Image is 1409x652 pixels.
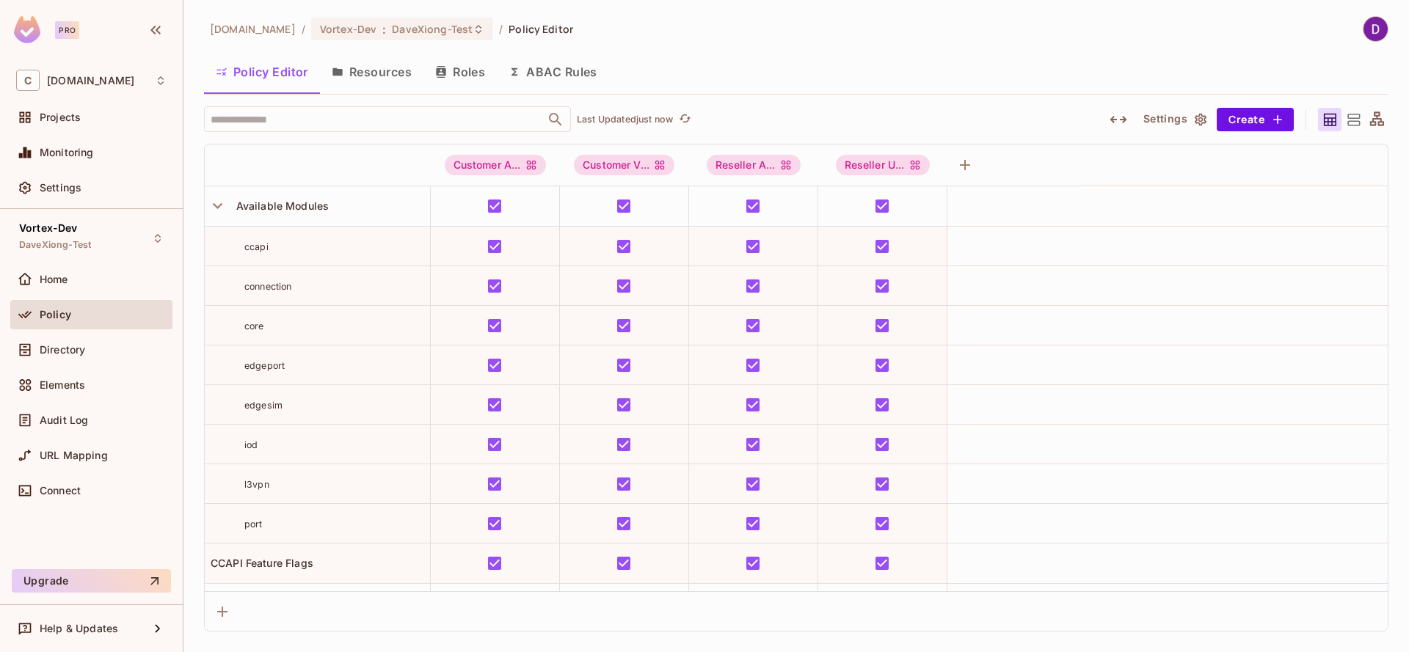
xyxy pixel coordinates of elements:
[574,155,674,175] div: Customer V...
[40,414,88,426] span: Audit Log
[1364,17,1388,41] img: Dave Xiong
[392,22,473,36] span: DaveXiong-Test
[1217,108,1294,131] button: Create
[545,109,566,130] button: Open
[673,111,693,128] span: Click to refresh data
[40,309,71,320] span: Policy
[1137,108,1211,131] button: Settings
[320,54,423,90] button: Resources
[16,70,40,91] span: C
[244,439,258,450] span: iod
[47,75,134,87] span: Workspace: consoleconnect.com
[382,23,387,35] span: :
[244,320,264,332] span: core
[574,155,674,175] span: Customer Viewer
[679,112,691,127] span: refresh
[244,400,283,411] span: edgesim
[14,16,40,43] img: SReyMgAAAABJRU5ErkJggg==
[707,155,801,175] span: Reseller Admin
[40,344,85,356] span: Directory
[40,111,81,123] span: Projects
[230,199,330,212] span: Available Modules
[204,54,320,90] button: Policy Editor
[19,222,78,234] span: Vortex-Dev
[244,479,269,490] span: l3vpn
[445,155,546,175] span: Customer Admin
[244,519,263,530] span: port
[577,114,673,125] p: Last Updated just now
[55,21,79,39] div: Pro
[244,360,285,371] span: edgeport
[40,274,68,285] span: Home
[12,569,171,593] button: Upgrade
[497,54,609,90] button: ABAC Rules
[509,22,573,36] span: Policy Editor
[836,155,930,175] span: Reseller User
[40,623,118,634] span: Help & Updates
[40,182,81,194] span: Settings
[40,147,94,158] span: Monitoring
[320,22,376,36] span: Vortex-Dev
[707,155,801,175] div: Reseller A...
[836,155,930,175] div: Reseller U...
[40,485,81,497] span: Connect
[40,450,108,461] span: URL Mapping
[19,239,91,251] span: DaveXiong-Test
[40,379,85,391] span: Elements
[499,22,503,36] li: /
[244,241,269,252] span: ccapi
[210,22,296,36] span: the active workspace
[244,281,292,292] span: connection
[423,54,497,90] button: Roles
[676,111,693,128] button: refresh
[302,22,305,36] li: /
[445,155,546,175] div: Customer A...
[205,557,313,569] span: CCAPI Feature Flags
